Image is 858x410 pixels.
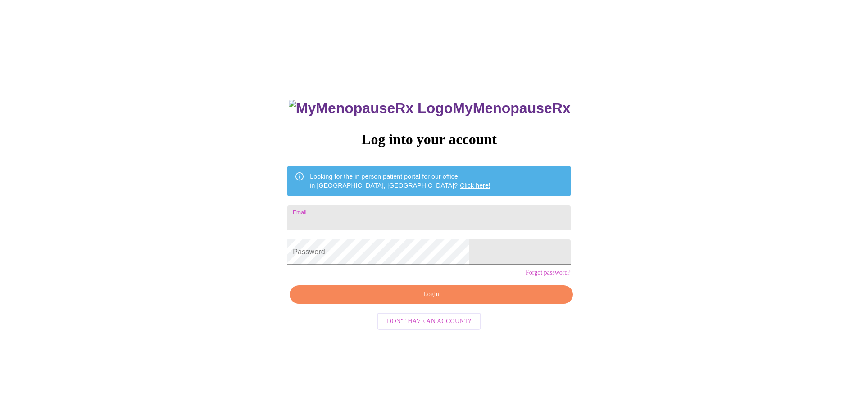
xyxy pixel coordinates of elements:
span: Don't have an account? [387,316,471,327]
a: Forgot password? [526,269,571,276]
span: Login [300,289,562,300]
h3: MyMenopauseRx [289,100,571,117]
h3: Log into your account [287,131,570,148]
button: Don't have an account? [377,313,481,330]
a: Don't have an account? [375,317,483,324]
img: MyMenopauseRx Logo [289,100,453,117]
div: Looking for the in person patient portal for our office in [GEOGRAPHIC_DATA], [GEOGRAPHIC_DATA]? [310,168,490,194]
a: Click here! [460,182,490,189]
button: Login [290,285,572,304]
